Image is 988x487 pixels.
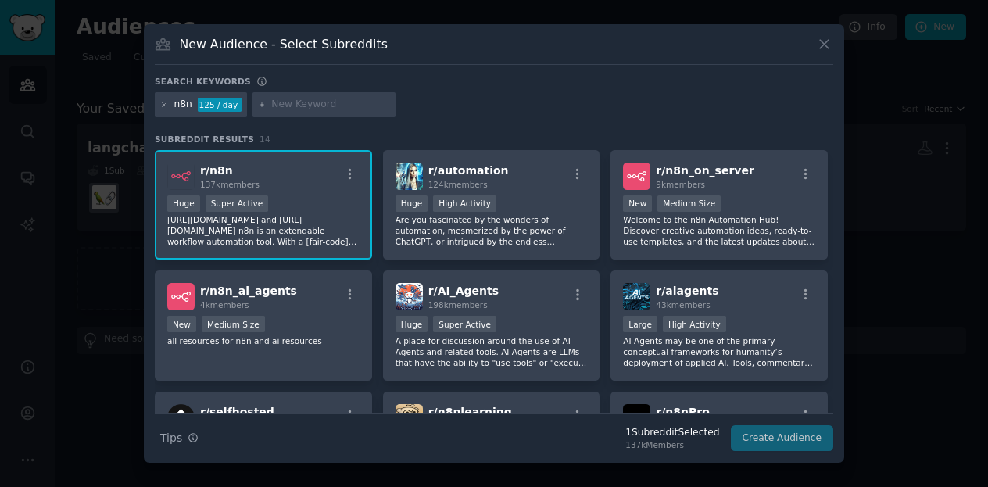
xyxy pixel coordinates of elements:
[180,36,388,52] h3: New Audience - Select Subreddits
[623,283,650,310] img: aiagents
[200,164,233,177] span: r/ n8n
[155,134,254,145] span: Subreddit Results
[428,406,512,418] span: r/ n8nlearning
[428,300,488,310] span: 198k members
[200,285,297,297] span: r/ n8n_ai_agents
[396,404,423,431] img: n8nlearning
[155,76,251,87] h3: Search keywords
[260,134,270,144] span: 14
[656,406,710,418] span: r/ n8nPro
[623,195,652,212] div: New
[623,163,650,190] img: n8n_on_server
[167,404,195,431] img: selfhosted
[625,426,719,440] div: 1 Subreddit Selected
[428,285,499,297] span: r/ AI_Agents
[155,424,204,452] button: Tips
[200,180,260,189] span: 137k members
[428,180,488,189] span: 124k members
[396,195,428,212] div: Huge
[167,214,360,247] p: [URL][DOMAIN_NAME] and [URL][DOMAIN_NAME] n8n is an extendable workflow automation tool. With a [...
[167,316,196,332] div: New
[396,283,423,310] img: AI_Agents
[656,285,718,297] span: r/ aiagents
[657,195,721,212] div: Medium Size
[167,195,200,212] div: Huge
[656,300,710,310] span: 43k members
[174,98,192,112] div: n8n
[623,335,815,368] p: AI Agents may be one of the primary conceptual frameworks for humanity’s deployment of applied AI...
[206,195,269,212] div: Super Active
[433,316,496,332] div: Super Active
[428,164,509,177] span: r/ automation
[625,439,719,450] div: 137k Members
[202,316,265,332] div: Medium Size
[656,180,705,189] span: 9k members
[200,300,249,310] span: 4k members
[200,406,274,418] span: r/ selfhosted
[271,98,390,112] input: New Keyword
[433,195,496,212] div: High Activity
[396,214,588,247] p: Are you fascinated by the wonders of automation, mesmerized by the power of ChatGPT, or intrigued...
[663,316,726,332] div: High Activity
[167,335,360,346] p: all resources for n8n and ai resources
[396,163,423,190] img: automation
[656,164,754,177] span: r/ n8n_on_server
[160,430,182,446] span: Tips
[623,316,657,332] div: Large
[198,98,242,112] div: 125 / day
[396,335,588,368] p: A place for discussion around the use of AI Agents and related tools. AI Agents are LLMs that hav...
[167,163,195,190] img: n8n
[623,404,650,431] img: n8nPro
[623,214,815,247] p: Welcome to the n8n Automation Hub! Discover creative automation ideas, ready-to-use templates, an...
[167,283,195,310] img: n8n_ai_agents
[396,316,428,332] div: Huge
